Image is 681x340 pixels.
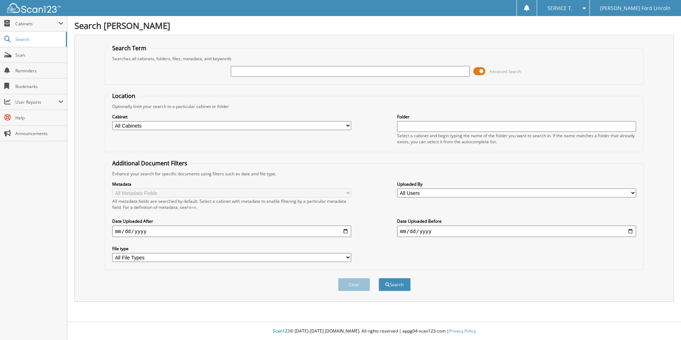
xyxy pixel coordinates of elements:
div: Searches all cabinets, folders, files, metadata, and keywords [109,56,640,62]
label: Date Uploaded After [112,218,351,224]
button: Clear [338,278,370,291]
span: Scan [15,52,63,58]
legend: Additional Document Filters [109,159,191,167]
span: Search [15,36,62,42]
div: Select a cabinet and begin typing the name of the folder you want to search in. If the name match... [397,133,636,145]
span: User Reports [15,99,58,105]
a: Privacy Policy [449,328,476,334]
legend: Search Term [109,44,150,52]
div: Optionally limit your search to a particular cabinet or folder [109,103,640,109]
span: Cabinets [15,21,58,27]
label: Uploaded By [397,181,636,187]
label: Folder [397,114,636,120]
a: here [187,204,196,210]
input: end [397,226,636,237]
label: Cabinet [112,114,351,120]
label: Metadata [112,181,351,187]
h1: Search [PERSON_NAME] [74,20,674,31]
span: SERVICE T. [547,6,572,10]
div: Enhance your search for specific documents using filters such as date and file type. [109,171,640,177]
span: [PERSON_NAME] Ford Lincoln [600,6,671,10]
button: Search [379,278,411,291]
legend: Location [109,92,139,100]
input: start [112,226,351,237]
span: Help [15,115,63,121]
span: Reminders [15,68,63,74]
span: Bookmarks [15,83,63,89]
div: All metadata fields are searched by default. Select a cabinet with metadata to enable filtering b... [112,198,351,210]
iframe: Chat Widget [645,306,681,340]
span: Scan123 [273,328,290,334]
div: © [DATE]-[DATE] [DOMAIN_NAME]. All rights reserved | appg04-scan123-com | [67,323,681,340]
span: Announcements [15,130,63,136]
span: Advanced Search [489,69,521,74]
img: scan123-logo-white.svg [7,3,61,13]
label: File type [112,246,351,252]
label: Date Uploaded Before [397,218,636,224]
